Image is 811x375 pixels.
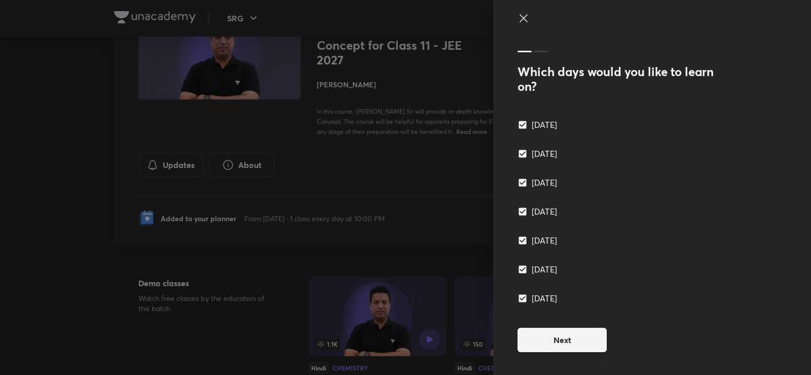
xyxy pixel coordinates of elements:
[532,177,557,189] span: [DATE]
[532,234,557,247] span: [DATE]
[518,328,607,352] button: Next
[532,263,557,276] span: [DATE]
[532,119,557,131] span: [DATE]
[532,206,557,218] span: [DATE]
[532,148,557,160] span: [DATE]
[518,64,728,94] h3: Which days would you like to learn on?
[532,292,557,304] span: [DATE]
